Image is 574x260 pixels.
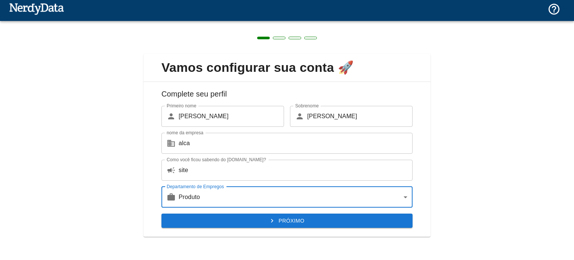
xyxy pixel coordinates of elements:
[167,130,203,135] font: nome da empresa
[295,103,319,108] font: Sobrenome
[9,1,64,16] img: NerdyData.com
[161,60,354,74] font: Vamos configurar sua conta 🚀
[179,194,200,200] font: Produto
[167,103,196,108] font: Primeiro nome
[167,184,224,189] font: Departamento de Empregos
[161,214,413,228] button: Próximo
[279,218,305,224] font: Próximo
[167,157,266,162] font: Como você ficou sabendo do [DOMAIN_NAME]?
[161,90,227,98] font: Complete seu perfil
